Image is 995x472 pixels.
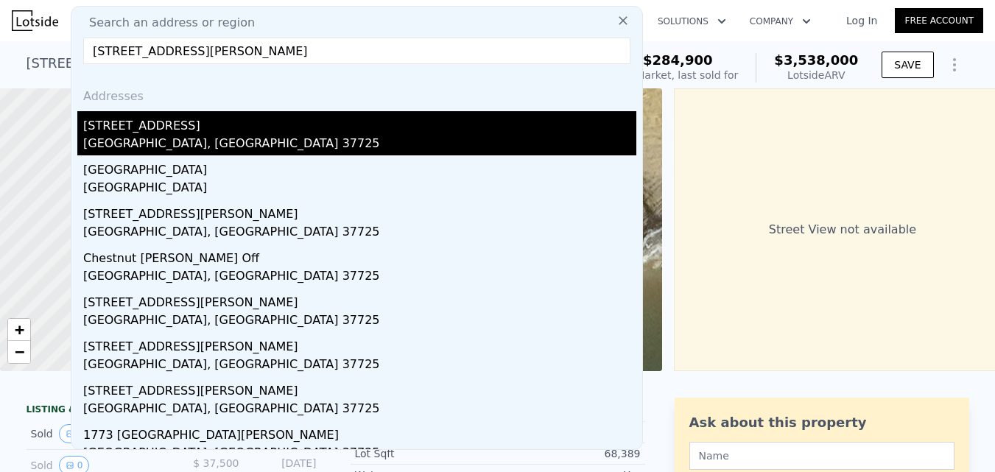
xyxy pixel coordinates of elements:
[83,155,636,179] div: [GEOGRAPHIC_DATA]
[77,76,636,111] div: Addresses
[31,424,162,443] div: Sold
[15,342,24,361] span: −
[83,288,636,311] div: [STREET_ADDRESS][PERSON_NAME]
[689,412,954,433] div: Ask about this property
[83,444,636,465] div: [GEOGRAPHIC_DATA], [GEOGRAPHIC_DATA] 37725
[83,244,636,267] div: Chestnut [PERSON_NAME] Off
[738,8,823,35] button: Company
[895,8,983,33] a: Free Account
[689,442,954,470] input: Name
[59,424,90,443] button: View historical data
[27,53,349,74] div: [STREET_ADDRESS] , [PERSON_NAME] , TN 37725
[774,68,858,82] div: Lotside ARV
[355,446,498,461] div: Lot Sqft
[12,10,58,31] img: Lotside
[83,267,636,288] div: [GEOGRAPHIC_DATA], [GEOGRAPHIC_DATA] 37725
[8,319,30,341] a: Zoom in
[83,420,636,444] div: 1773 [GEOGRAPHIC_DATA][PERSON_NAME]
[83,356,636,376] div: [GEOGRAPHIC_DATA], [GEOGRAPHIC_DATA] 37725
[27,404,321,418] div: LISTING & SALE HISTORY
[882,52,933,78] button: SAVE
[83,376,636,400] div: [STREET_ADDRESS][PERSON_NAME]
[643,52,713,68] span: $284,900
[83,400,636,420] div: [GEOGRAPHIC_DATA], [GEOGRAPHIC_DATA] 37725
[646,8,738,35] button: Solutions
[774,52,858,68] span: $3,538,000
[83,111,636,135] div: [STREET_ADDRESS]
[83,38,630,64] input: Enter an address, city, region, neighborhood or zip code
[193,457,239,469] span: $ 37,500
[83,200,636,223] div: [STREET_ADDRESS][PERSON_NAME]
[498,446,641,461] div: 68,389
[83,179,636,200] div: [GEOGRAPHIC_DATA]
[83,135,636,155] div: [GEOGRAPHIC_DATA], [GEOGRAPHIC_DATA] 37725
[83,223,636,244] div: [GEOGRAPHIC_DATA], [GEOGRAPHIC_DATA] 37725
[8,341,30,363] a: Zoom out
[83,332,636,356] div: [STREET_ADDRESS][PERSON_NAME]
[83,311,636,332] div: [GEOGRAPHIC_DATA], [GEOGRAPHIC_DATA] 37725
[829,13,895,28] a: Log In
[15,320,24,339] span: +
[617,68,738,82] div: Off Market, last sold for
[940,50,969,80] button: Show Options
[77,14,255,32] span: Search an address or region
